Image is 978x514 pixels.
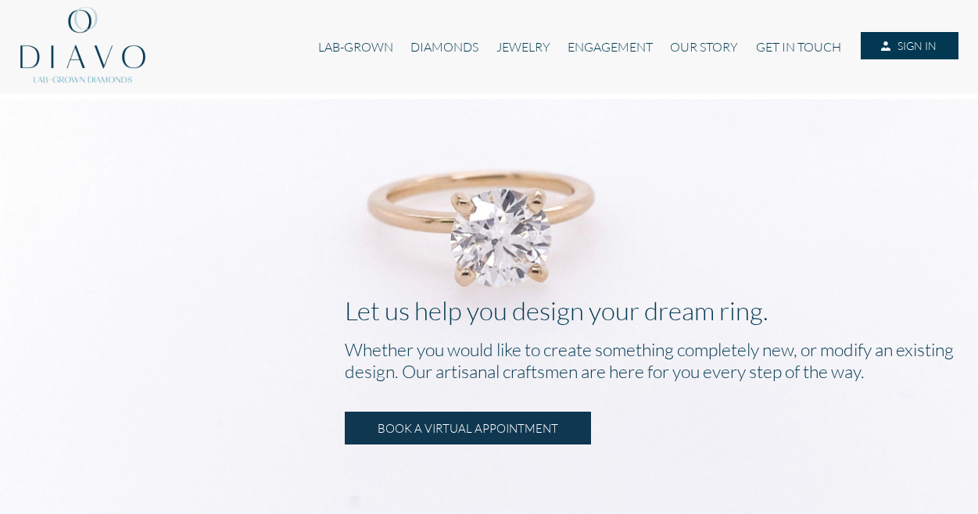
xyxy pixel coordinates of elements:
[345,294,967,326] p: Let us help you design your dream ring.
[559,32,661,62] a: ENGAGEMENT
[661,32,747,62] a: OUR STORY
[747,32,850,62] a: GET IN TOUCH
[345,338,967,382] h2: Whether you would like to create something completely new, or modify an existing design. Our arti...
[345,412,591,444] a: BOOK A VIRTUAL APPOINTMENT
[310,32,402,62] a: LAB-GROWN
[861,32,958,60] a: SIGN IN
[402,32,487,62] a: DIAMONDS
[487,32,558,62] a: JEWELRY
